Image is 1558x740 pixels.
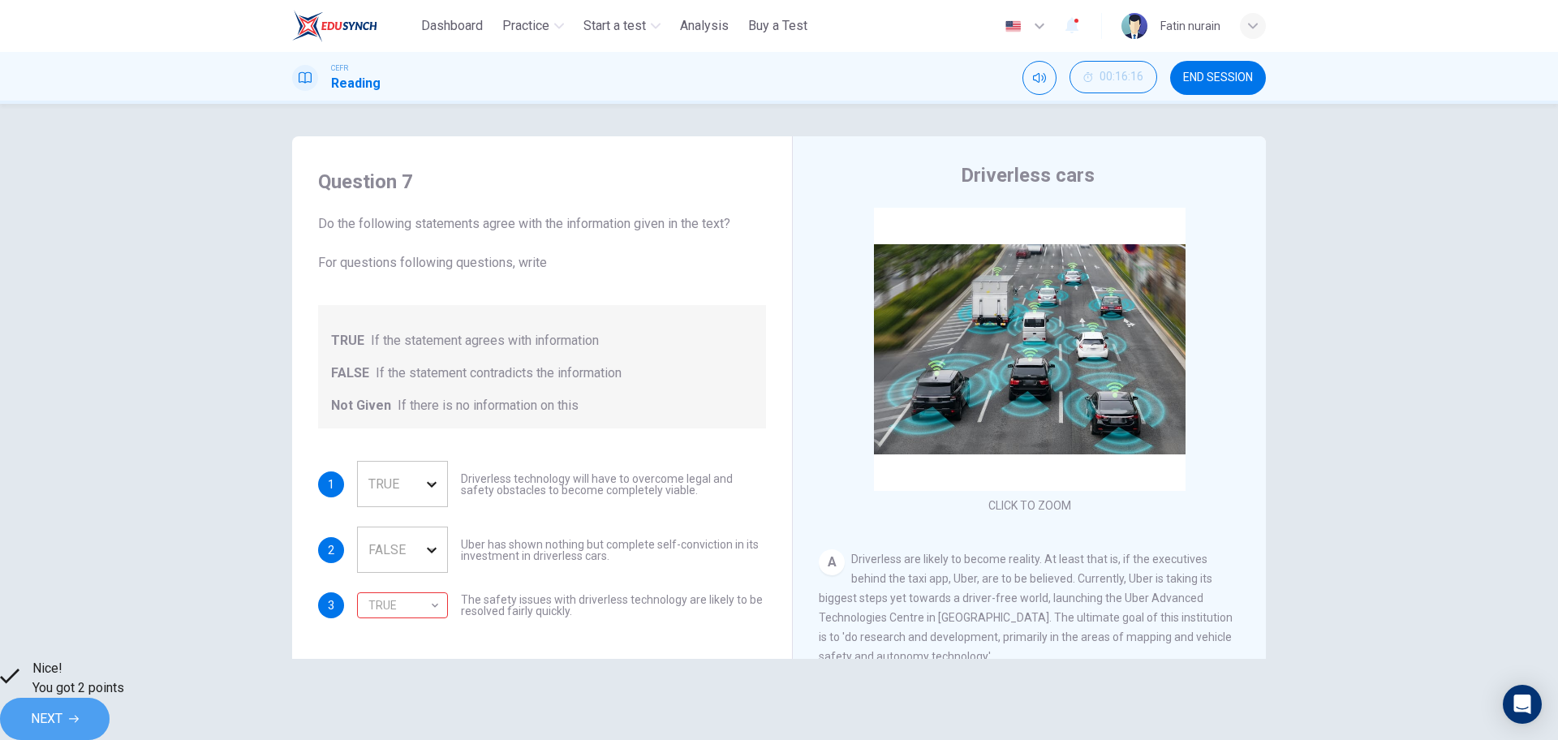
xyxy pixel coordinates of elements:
[577,11,667,41] button: Start a test
[583,16,646,36] span: Start a test
[461,539,766,561] span: Uber has shown nothing but complete self-conviction in its investment in driverless cars.
[819,553,1233,663] span: Driverless are likely to become reality. At least that is, if the executives behind the taxi app,...
[357,583,442,629] div: TRUE
[1121,13,1147,39] img: Profile picture
[461,594,766,617] span: The safety issues with driverless technology are likely to be resolved fairly quickly.
[1003,20,1023,32] img: en
[357,592,448,618] div: Not Given
[318,214,766,273] span: Do the following statements agree with the information given in the text? For questions following...
[292,10,377,42] img: ELTC logo
[1100,71,1143,84] span: 00:16:16
[1170,61,1266,95] button: END SESSION
[318,169,766,195] h4: Question 7
[502,16,549,36] span: Practice
[331,396,391,415] span: Not Given
[1503,685,1542,724] div: Open Intercom Messenger
[371,331,599,351] span: If the statement agrees with information
[674,11,735,41] button: Analysis
[357,461,485,507] div: TRUE
[376,364,622,383] span: If the statement contradicts the information
[496,11,570,41] button: Practice
[357,461,448,507] div: TRUE
[357,527,448,573] div: FALSE
[328,479,334,490] span: 1
[331,364,369,383] span: FALSE
[31,708,62,730] span: NEXT
[32,659,124,678] span: Nice!
[961,162,1095,188] h4: Driverless cars
[1070,61,1157,95] div: Hide
[1022,61,1057,95] div: Mute
[421,16,483,36] span: Dashboard
[331,74,381,93] h1: Reading
[328,600,334,611] span: 3
[331,331,364,351] span: TRUE
[819,549,845,575] div: A
[748,16,807,36] span: Buy a Test
[461,473,766,496] span: Driverless technology will have to overcome legal and safety obstacles to become completely viable.
[331,62,348,74] span: CEFR
[415,11,489,41] button: Dashboard
[292,10,415,42] a: ELTC logo
[32,678,124,698] span: You got 2 points
[357,527,485,573] div: FALSE
[742,11,814,41] button: Buy a Test
[1070,61,1157,93] button: 00:16:16
[398,396,579,415] span: If there is no information on this
[328,544,334,556] span: 2
[1160,16,1220,36] div: Fatin nurain
[1183,71,1253,84] span: END SESSION
[680,16,729,36] span: Analysis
